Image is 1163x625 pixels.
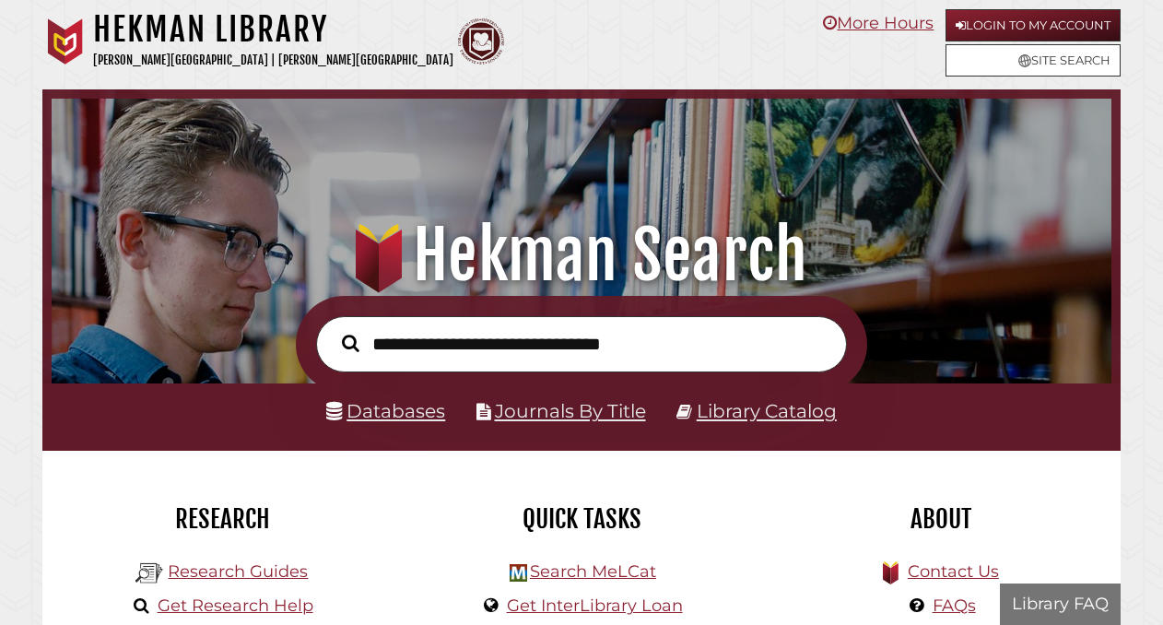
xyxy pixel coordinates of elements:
a: Library Catalog [697,399,837,422]
h2: Research [56,503,388,535]
img: Calvin University [42,18,88,65]
a: Journals By Title [495,399,646,422]
a: FAQs [933,596,976,616]
a: Get InterLibrary Loan [507,596,683,616]
img: Hekman Library Logo [135,560,163,587]
button: Search [333,330,369,357]
a: Contact Us [908,561,999,582]
h1: Hekman Search [69,215,1094,296]
img: Hekman Library Logo [510,564,527,582]
a: Research Guides [168,561,308,582]
h1: Hekman Library [93,9,453,50]
a: Get Research Help [158,596,313,616]
a: Site Search [946,44,1121,77]
a: Search MeLCat [530,561,656,582]
img: Calvin Theological Seminary [458,18,504,65]
a: More Hours [823,13,934,33]
a: Databases [326,399,445,422]
h2: Quick Tasks [416,503,747,535]
i: Search [342,334,359,352]
a: Login to My Account [946,9,1121,41]
h2: About [775,503,1107,535]
p: [PERSON_NAME][GEOGRAPHIC_DATA] | [PERSON_NAME][GEOGRAPHIC_DATA] [93,50,453,71]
